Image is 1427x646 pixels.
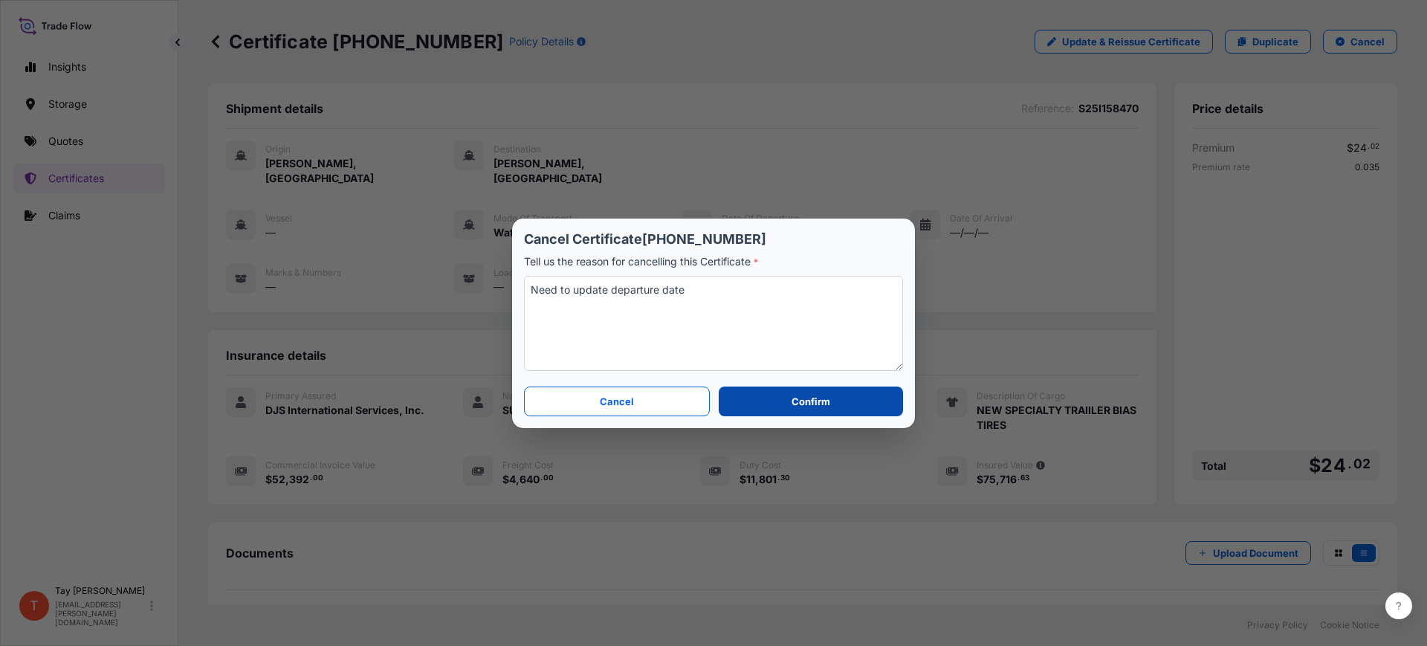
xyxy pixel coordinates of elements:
p: Cancel [600,394,634,409]
p: Cancel Certificate [PHONE_NUMBER] [524,230,903,248]
p: Tell us the reason for cancelling this Certificate [524,254,903,270]
textarea: Need to update departure date [524,276,903,371]
button: Cancel [524,387,710,416]
button: Confirm [719,387,903,416]
p: Confirm [792,394,830,409]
